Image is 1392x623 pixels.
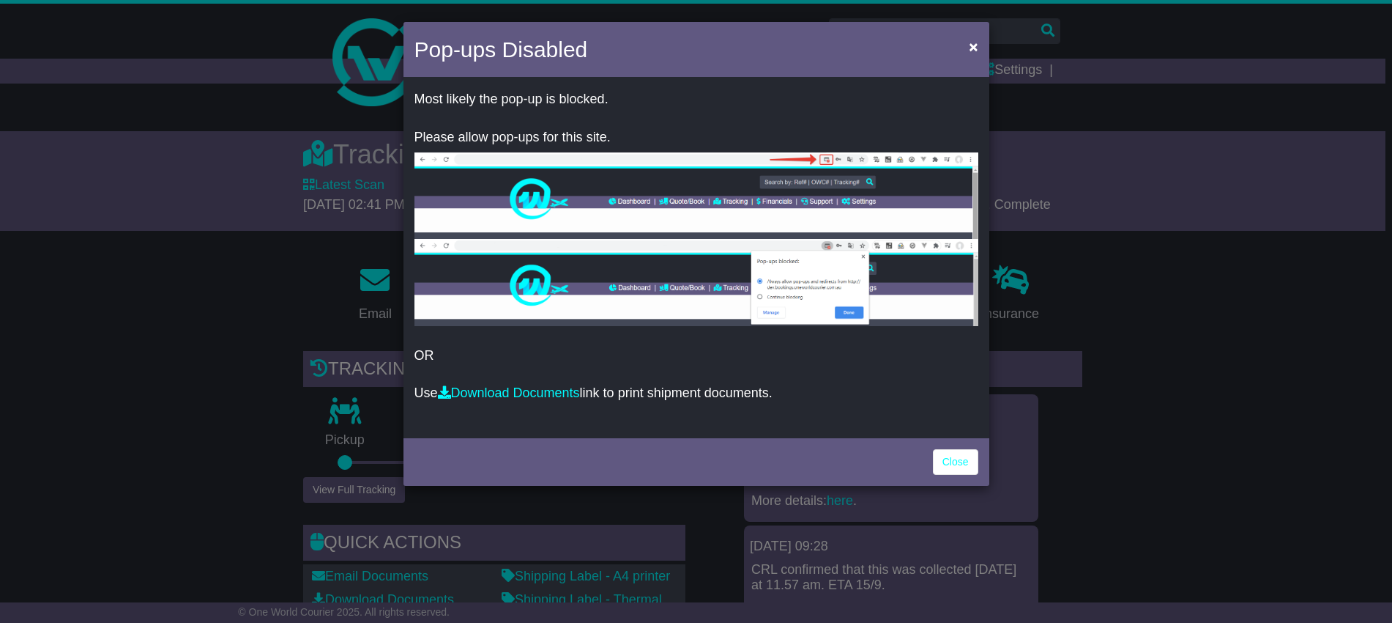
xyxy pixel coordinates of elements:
[414,92,978,108] p: Most likely the pop-up is blocked.
[969,38,978,55] span: ×
[414,239,978,326] img: allow-popup-2.png
[414,386,978,402] p: Use link to print shipment documents.
[414,130,978,146] p: Please allow pop-ups for this site.
[961,32,985,62] button: Close
[414,33,588,66] h4: Pop-ups Disabled
[403,81,989,435] div: OR
[438,386,580,400] a: Download Documents
[414,152,978,239] img: allow-popup-1.png
[933,449,978,475] a: Close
